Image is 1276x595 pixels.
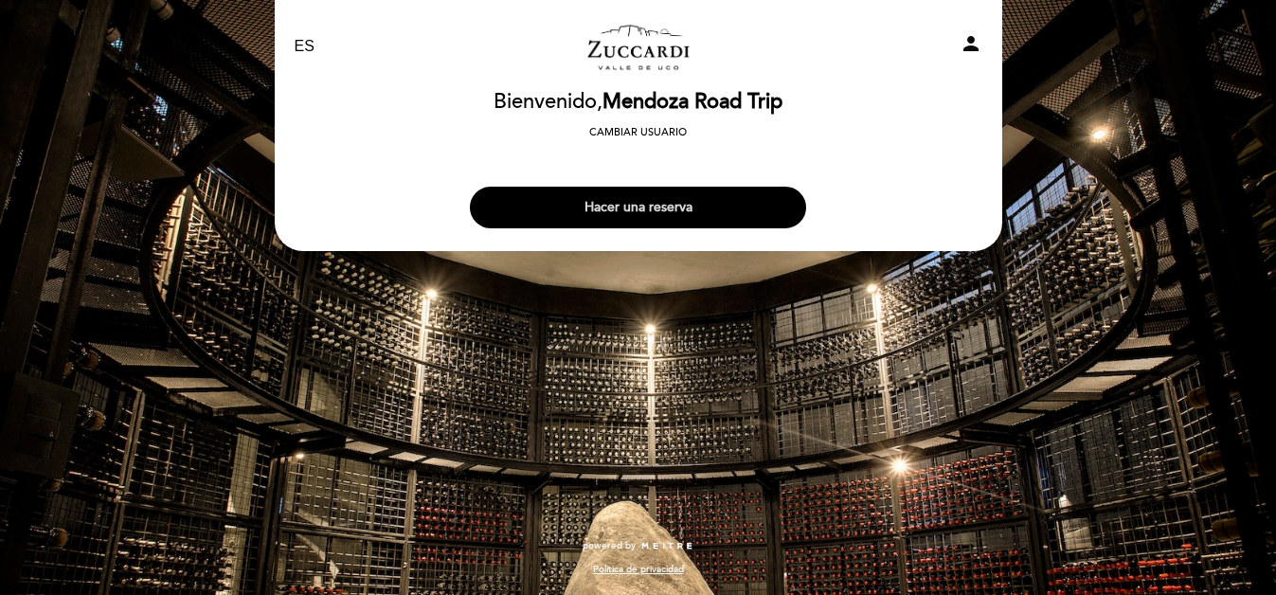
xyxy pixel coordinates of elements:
button: Hacer una reserva [470,187,806,228]
h2: Bienvenido, [494,91,782,114]
span: Mendoza Road Trip [602,89,782,115]
i: person [960,32,982,55]
a: Zuccardi Valle de Uco - Turismo [520,21,757,73]
a: Política de privacidad [593,563,684,576]
img: MEITRE [640,542,694,551]
span: powered by [583,539,636,552]
button: person [960,32,982,62]
button: Cambiar usuario [584,124,692,141]
a: powered by [583,539,694,552]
